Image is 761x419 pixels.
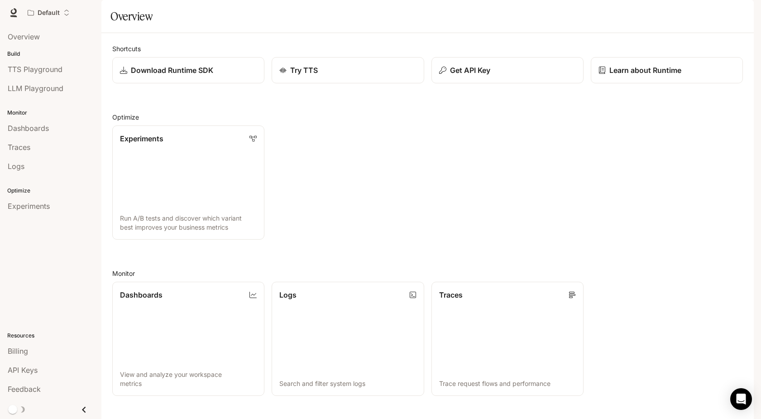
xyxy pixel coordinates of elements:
h1: Overview [110,7,153,25]
a: ExperimentsRun A/B tests and discover which variant best improves your business metrics [112,125,264,240]
p: Download Runtime SDK [131,65,213,76]
h2: Optimize [112,112,743,122]
p: Default [38,9,60,17]
p: Logs [279,289,297,300]
p: Try TTS [290,65,318,76]
p: Experiments [120,133,163,144]
p: View and analyze your workspace metrics [120,370,257,388]
a: Try TTS [272,57,424,83]
p: Traces [439,289,463,300]
p: Trace request flows and performance [439,379,576,388]
a: LogsSearch and filter system logs [272,282,424,396]
button: Get API Key [431,57,584,83]
p: Run A/B tests and discover which variant best improves your business metrics [120,214,257,232]
a: Download Runtime SDK [112,57,264,83]
a: Learn about Runtime [591,57,743,83]
p: Search and filter system logs [279,379,416,388]
a: TracesTrace request flows and performance [431,282,584,396]
a: DashboardsView and analyze your workspace metrics [112,282,264,396]
p: Get API Key [450,65,490,76]
p: Learn about Runtime [609,65,681,76]
h2: Monitor [112,269,743,278]
div: Open Intercom Messenger [730,388,752,410]
h2: Shortcuts [112,44,743,53]
button: Open workspace menu [24,4,74,22]
p: Dashboards [120,289,163,300]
